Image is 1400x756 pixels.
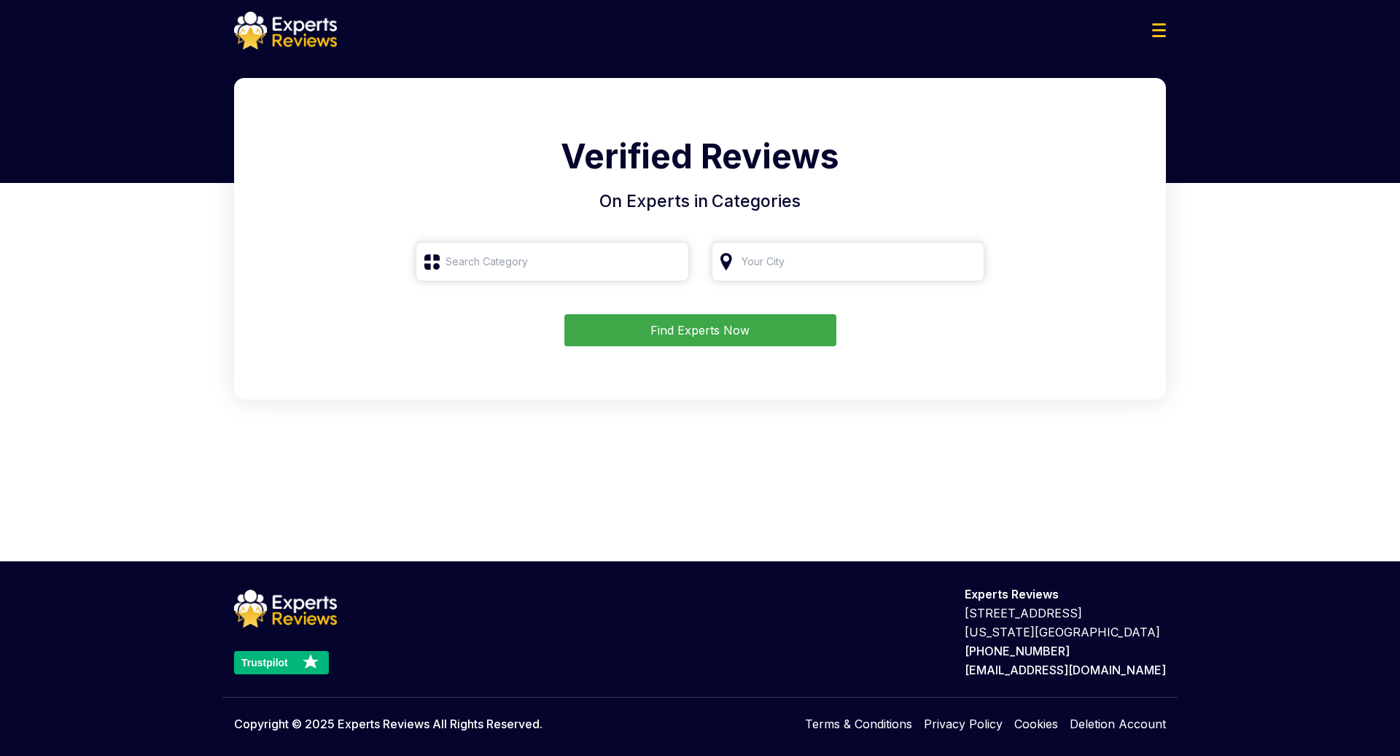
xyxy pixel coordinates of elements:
p: Copyright © 2025 Experts Reviews All Rights Reserved. [234,715,542,733]
a: Cookies [1014,715,1058,733]
input: Search Category [416,242,689,281]
h1: Verified Reviews [252,131,1148,189]
p: [PHONE_NUMBER] [965,642,1166,660]
a: Privacy Policy [924,715,1003,733]
img: logo [234,12,337,50]
button: Find Experts Now [564,314,836,346]
a: Trustpilot [234,651,337,674]
img: logo [234,590,337,628]
a: Terms & Conditions [805,715,912,733]
h4: On Experts in Categories [252,189,1148,214]
input: Your City [712,242,985,281]
img: Menu Icon [1152,23,1166,37]
p: [EMAIL_ADDRESS][DOMAIN_NAME] [965,660,1166,679]
p: [US_STATE][GEOGRAPHIC_DATA] [965,623,1166,642]
p: Experts Reviews [965,585,1166,604]
text: Trustpilot [241,657,288,669]
p: [STREET_ADDRESS] [965,604,1166,623]
a: Deletion Account [1070,715,1166,733]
